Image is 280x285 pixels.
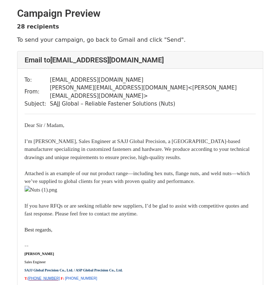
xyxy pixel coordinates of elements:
img: Nuts (1).png [25,186,57,194]
span: -- [25,242,29,249]
td: From: [25,84,50,100]
h4: Email to [EMAIL_ADDRESS][DOMAIN_NAME] [25,56,256,64]
h2: Campaign Preview [17,7,263,20]
td: SAJJ Global – Reliable Fastener Solutions (Nuts) [50,100,256,108]
td: To: [25,76,50,84]
td: Subject: [25,100,50,108]
a: [PHONE_NUMBER] [28,276,60,280]
span: F: [61,276,64,280]
font: [PERSON_NAME] [25,252,54,256]
td: [PERSON_NAME][EMAIL_ADDRESS][DOMAIN_NAME] < [PERSON_NAME][EMAIL_ADDRESS][DOMAIN_NAME] > [50,84,256,100]
strong: 28 recipients [17,23,59,30]
span: T: [25,276,28,280]
span: Sales Engineer [25,260,46,264]
font: Best regards, [25,227,52,233]
font: SAJJ Global Precision Co., Ltd. / ASP Global Precision Co., Ltd. [25,268,123,272]
td: [EMAIL_ADDRESS][DOMAIN_NAME] [50,76,256,84]
p: To send your campaign, go back to Gmail and click "Send". [17,36,263,44]
font: Dear Sir / Madam, I’m [PERSON_NAME], Sales Engineer at SAJJ Global Precision, a [GEOGRAPHIC_DATA]... [25,122,250,217]
a: [PHONE_NUMBER] [65,276,97,280]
